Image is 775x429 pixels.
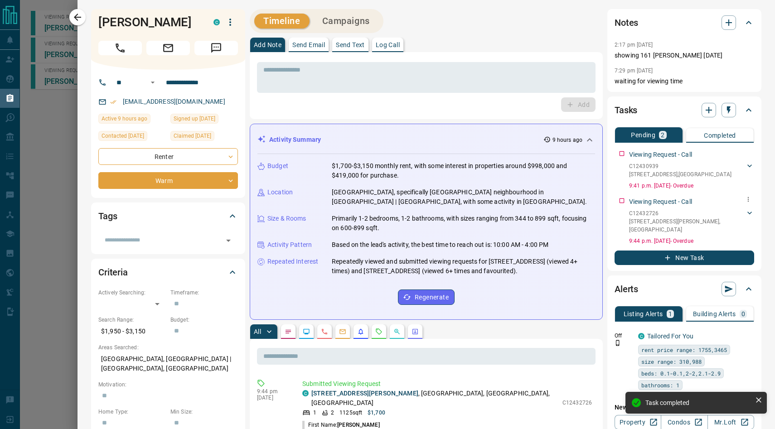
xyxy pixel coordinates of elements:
p: C12432726 [562,399,592,407]
p: 9:44 p.m. [DATE] - Overdue [629,237,754,245]
span: Active 9 hours ago [102,114,147,123]
p: Location [267,188,293,197]
div: Task completed [645,399,751,406]
p: 9:41 p.m. [DATE] - Overdue [629,182,754,190]
svg: Notes [285,328,292,335]
div: Mon Oct 13 2025 [98,114,166,126]
svg: Calls [321,328,328,335]
p: 2:17 pm [DATE] [615,42,653,48]
p: [GEOGRAPHIC_DATA], specifically [GEOGRAPHIC_DATA] neighbourhood in [GEOGRAPHIC_DATA] | [GEOGRAPHI... [332,188,595,207]
p: Building Alerts [693,311,736,317]
span: Email [146,41,190,55]
p: Motivation: [98,381,238,389]
p: 9 hours ago [552,136,582,144]
button: Open [147,77,158,88]
svg: Email Verified [110,99,116,105]
p: All [254,328,261,335]
div: condos.ca [213,19,220,25]
p: $1,700 [368,409,385,417]
p: Send Text [336,42,365,48]
div: Activity Summary9 hours ago [257,131,595,148]
p: 2 [661,132,664,138]
div: Warm [98,172,238,189]
p: Size & Rooms [267,214,306,223]
button: Open [222,234,235,247]
p: Primarily 1-2 bedrooms, 1-2 bathrooms, with sizes ranging from 344 to 899 sqft, focusing on 600-8... [332,214,595,233]
div: Tue Sep 02 2025 [170,131,238,144]
p: New Alert: [615,403,754,412]
p: Budget: [170,316,238,324]
svg: Requests [375,328,383,335]
p: $1,700-$3,150 monthly rent, with some interest in properties around $998,000 and $419,000 for pur... [332,161,595,180]
h2: Alerts [615,282,638,296]
h2: Criteria [98,265,128,280]
div: Tags [98,205,238,227]
svg: Opportunities [393,328,401,335]
p: 1125 sqft [339,409,362,417]
p: [DATE] [257,395,289,401]
svg: Agent Actions [412,328,419,335]
span: Call [98,41,142,55]
a: [EMAIL_ADDRESS][DOMAIN_NAME] [123,98,225,105]
span: beds: 0.1-0.1,2-2,2.1-2.9 [641,369,721,378]
p: C12432726 [629,209,745,217]
p: Home Type: [98,408,166,416]
p: Timeframe: [170,289,238,297]
div: condos.ca [302,390,309,396]
svg: Lead Browsing Activity [303,328,310,335]
p: [GEOGRAPHIC_DATA], [GEOGRAPHIC_DATA] | [GEOGRAPHIC_DATA], [GEOGRAPHIC_DATA] [98,352,238,376]
div: Sun Oct 12 2025 [98,131,166,144]
p: Listing Alerts [624,311,663,317]
p: Viewing Request - Call [629,150,692,159]
span: Message [194,41,238,55]
p: $1,950 - $3,150 [98,324,166,339]
p: Areas Searched: [98,343,238,352]
p: waiting for viewing time [615,77,754,86]
span: [PERSON_NAME] [337,422,379,428]
p: Search Range: [98,316,166,324]
span: rent price range: 1755,3465 [641,345,727,354]
p: C12430939 [629,162,731,170]
h1: [PERSON_NAME] [98,15,200,29]
button: New Task [615,251,754,265]
p: 0 [741,311,745,317]
p: Min Size: [170,408,238,416]
p: Completed [704,132,736,139]
svg: Push Notification Only [615,340,621,346]
button: Timeline [254,14,310,29]
p: Submitted Viewing Request [302,379,592,389]
p: 7:29 pm [DATE] [615,67,653,74]
div: C12430939[STREET_ADDRESS],[GEOGRAPHIC_DATA] [629,160,754,180]
h2: Tasks [615,103,637,117]
p: Off [615,332,633,340]
button: Campaigns [313,14,379,29]
svg: Emails [339,328,346,335]
p: Based on the lead's activity, the best time to reach out is: 10:00 AM - 4:00 PM [332,240,548,250]
h2: Tags [98,209,117,223]
span: Claimed [DATE] [174,131,211,140]
div: Notes [615,12,754,34]
span: Signed up [DATE] [174,114,215,123]
p: 2 [331,409,334,417]
p: Send Email [292,42,325,48]
div: Criteria [98,261,238,283]
p: First Name: [302,421,380,429]
p: Repeatedly viewed and submitted viewing requests for [STREET_ADDRESS] (viewed 4+ times) and [STRE... [332,257,595,276]
p: Budget [267,161,288,171]
p: Repeated Interest [267,257,318,266]
p: Add Note [254,42,281,48]
div: Alerts [615,278,754,300]
button: Regenerate [398,289,455,305]
h2: Notes [615,15,638,30]
p: Activity Pattern [267,240,312,250]
div: Mon Feb 26 2024 [170,114,238,126]
p: Actively Searching: [98,289,166,297]
p: Pending [631,132,655,138]
p: 1 [668,311,672,317]
div: Tasks [615,99,754,121]
span: bathrooms: 1 [641,381,679,390]
p: showing 161 [PERSON_NAME] [DATE] [615,51,754,60]
svg: Listing Alerts [357,328,364,335]
span: size range: 310,988 [641,357,702,366]
p: [STREET_ADDRESS][PERSON_NAME] , [GEOGRAPHIC_DATA] [629,217,745,234]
